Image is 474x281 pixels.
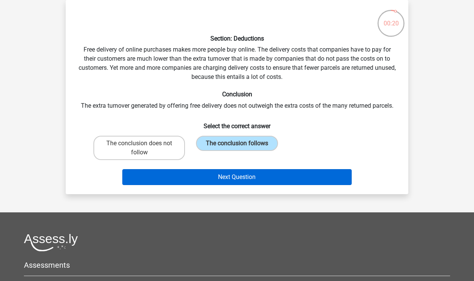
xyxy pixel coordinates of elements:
h6: Select the correct answer [78,116,396,130]
label: The conclusion follows [196,136,278,151]
img: Assessly logo [24,234,78,251]
button: Next Question [122,169,352,185]
label: The conclusion does not follow [93,136,185,160]
div: Free delivery of online purchases makes more people buy online. The delivery costs that companies... [69,6,405,188]
div: 00:20 [377,9,405,28]
h5: Assessments [24,261,450,270]
h6: Conclusion [78,91,396,98]
h6: Section: Deductions [78,35,396,42]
